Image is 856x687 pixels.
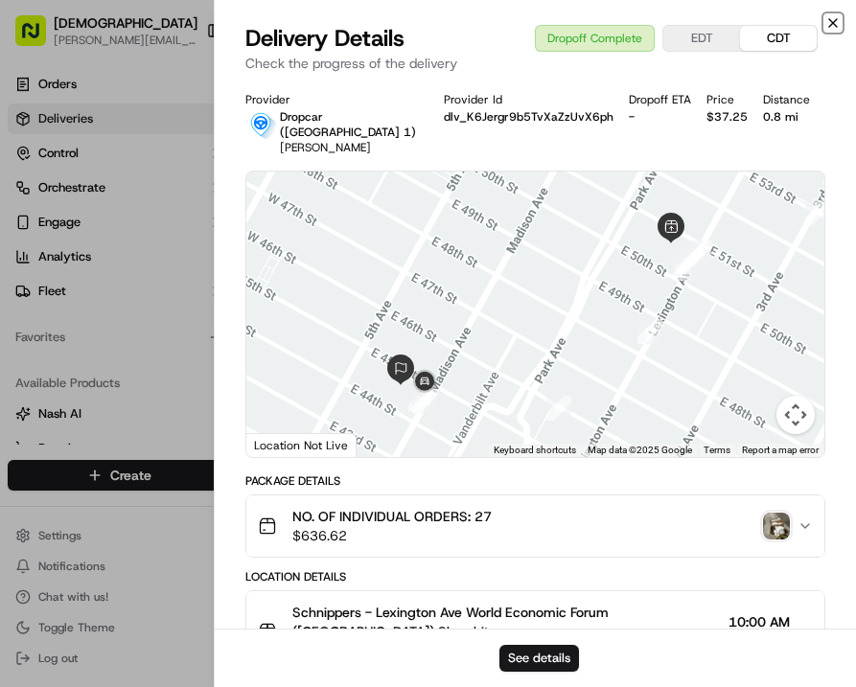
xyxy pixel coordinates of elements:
[805,200,830,225] div: 11
[763,513,790,539] img: photo_proof_of_delivery image
[135,324,232,339] a: Powered byPylon
[706,92,748,107] div: Price
[65,202,243,218] div: We're available if you need us!
[706,109,748,125] div: $37.25
[245,473,825,489] div: Package Details
[246,591,824,672] button: Schnippers - Lexington Ave World Economic Forum ([GEOGRAPHIC_DATA]) Sharebite10:00 AM
[763,92,810,107] div: Distance
[245,54,825,73] p: Check the progress of the delivery
[499,645,579,672] button: See details
[245,23,405,54] span: Delivery Details
[245,109,276,140] img: drop_car_logo.png
[292,507,492,526] span: NO. OF INDIVIDUAL ORDERS: 27
[181,278,308,297] span: API Documentation
[19,19,58,57] img: Nash
[292,526,492,545] span: $636.62
[19,183,54,218] img: 1736555255976-a54dd68f-1ca7-489b-9aae-adbdc363a1c4
[673,256,698,281] div: 14
[50,124,345,144] input: Got a question? Start typing here...
[740,26,817,51] button: CDT
[763,109,810,125] div: 0.8 mi
[408,387,433,412] div: 19
[677,249,702,274] div: 15
[742,445,819,455] a: Report a map error
[663,26,740,51] button: EDT
[444,109,613,125] button: dlv_K6Jergr9b5TvXaZzUvX6ph
[546,396,571,421] div: 18
[444,92,613,107] div: Provider Id
[588,445,692,455] span: Map data ©2025 Google
[245,92,428,107] div: Provider
[686,240,711,265] div: 16
[19,77,349,107] p: Welcome 👋
[494,444,576,457] button: Keyboard shortcuts
[251,432,314,457] a: Open this area in Google Maps (opens a new window)
[629,109,691,125] div: -
[674,248,699,273] div: 12
[412,389,437,414] div: 20
[246,433,357,457] div: Location Not Live
[292,603,721,641] span: Schnippers - Lexington Ave World Economic Forum ([GEOGRAPHIC_DATA]) Sharebite
[280,140,371,155] span: [PERSON_NAME]
[154,270,315,305] a: 💻API Documentation
[729,612,790,631] span: 10:00 AM
[326,189,349,212] button: Start new chat
[65,183,314,202] div: Start new chat
[12,270,154,305] a: 📗Knowledge Base
[162,280,177,295] div: 💻
[245,569,825,584] div: Location Details
[251,432,314,457] img: Google
[637,319,662,344] div: 17
[191,325,232,339] span: Pylon
[776,396,815,434] button: Map camera controls
[19,280,35,295] div: 📗
[704,445,730,455] a: Terms (opens in new tab)
[280,109,428,140] p: Dropcar ([GEOGRAPHIC_DATA] 1)
[38,278,147,297] span: Knowledge Base
[629,92,691,107] div: Dropoff ETA
[246,495,824,557] button: NO. OF INDIVIDUAL ORDERS: 27$636.62photo_proof_of_delivery image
